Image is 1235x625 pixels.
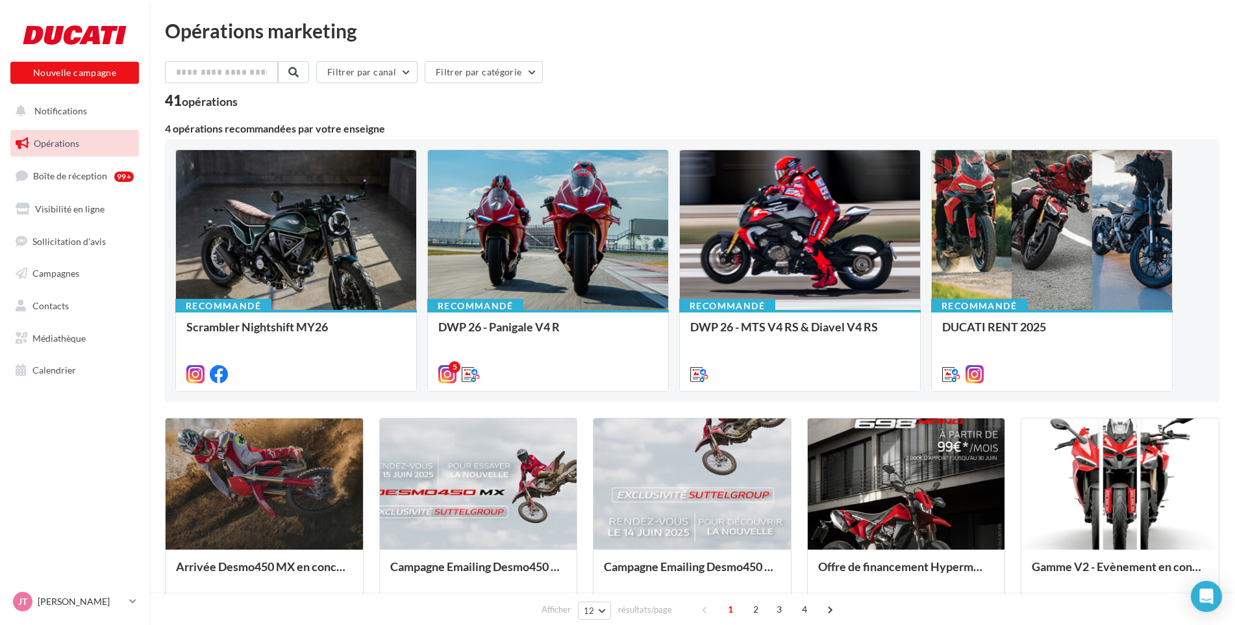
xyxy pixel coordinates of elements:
span: JT [18,595,27,608]
span: Calendrier [32,364,76,376]
a: Opérations [8,130,142,157]
span: 1 [720,599,741,620]
a: Contacts [8,292,142,320]
div: Open Intercom Messenger [1191,581,1222,612]
div: DWP 26 - Panigale V4 R [438,320,658,346]
span: Médiathèque [32,333,86,344]
a: Calendrier [8,357,142,384]
div: Scrambler Nightshift MY26 [186,320,406,346]
span: 12 [584,606,595,616]
span: 3 [769,599,790,620]
div: Arrivée Desmo450 MX en concession [176,560,353,586]
div: DWP 26 - MTS V4 RS & Diavel V4 RS [690,320,910,346]
span: Afficher [542,604,571,616]
div: Recommandé [175,299,271,313]
span: 2 [745,599,766,620]
span: 4 [794,599,815,620]
span: résultats/page [618,604,672,616]
button: Filtrer par canal [316,61,418,83]
button: Nouvelle campagne [10,62,139,84]
div: Campagne Emailing Desmo450 Tour - Suttel - 15 Juin [390,560,567,586]
div: Recommandé [679,299,775,313]
span: Opérations [34,138,79,149]
button: Filtrer par catégorie [425,61,543,83]
div: opérations [182,96,238,107]
span: Boîte de réception [33,170,107,181]
a: Sollicitation d'avis [8,228,142,255]
a: JT [PERSON_NAME] [10,589,139,614]
div: Gamme V2 - Evènement en concession [1032,560,1208,586]
span: Contacts [32,300,69,311]
span: Notifications [34,105,87,116]
p: [PERSON_NAME] [38,595,124,608]
div: Opérations marketing [165,21,1219,40]
div: Offre de financement Hypermotard 698 Mono [818,560,995,586]
div: 5 [449,361,460,373]
a: Boîte de réception99+ [8,162,142,190]
button: 12 [578,602,611,620]
div: Recommandé [427,299,523,313]
a: Campagnes [8,260,142,287]
div: 41 [165,94,238,108]
span: Campagnes [32,268,79,279]
span: Sollicitation d'avis [32,235,106,246]
a: Visibilité en ligne [8,196,142,223]
div: 99+ [114,172,134,182]
div: Campagne Emailing Desmo450 Tour - Suttel - 14 Juin [604,560,780,586]
span: Visibilité en ligne [35,203,105,214]
a: Médiathèque [8,325,142,352]
div: Recommandé [931,299,1027,313]
button: Notifications [8,97,136,125]
div: 4 opérations recommandées par votre enseigne [165,123,1219,134]
div: DUCATI RENT 2025 [942,320,1162,346]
